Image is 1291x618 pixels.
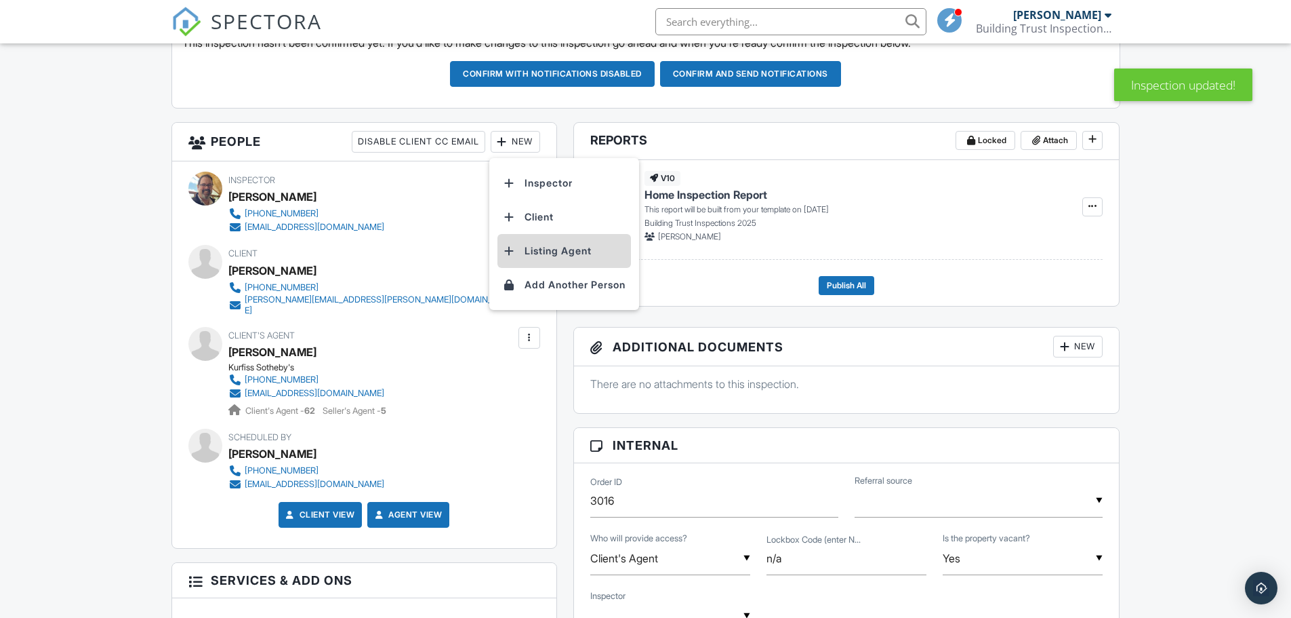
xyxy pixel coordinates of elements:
div: [EMAIL_ADDRESS][DOMAIN_NAME] [245,222,384,233]
h3: Additional Documents [574,328,1120,366]
img: The Best Home Inspection Software - Spectora [171,7,201,37]
div: [PERSON_NAME] [1013,8,1101,22]
div: New [1053,336,1103,358]
div: Kurfiss Sotheby's [228,362,395,373]
h3: Internal [574,428,1120,463]
div: [PHONE_NUMBER] [245,208,319,219]
button: Confirm with notifications disabled [450,61,655,87]
a: [PHONE_NUMBER] [228,281,515,294]
a: [PHONE_NUMBER] [228,464,384,478]
button: Confirm and send notifications [660,61,841,87]
span: Scheduled By [228,432,291,442]
div: [EMAIL_ADDRESS][DOMAIN_NAME] [245,388,384,399]
div: [PHONE_NUMBER] [245,282,319,293]
input: Search everything... [655,8,926,35]
span: Client's Agent [228,330,295,341]
label: Order ID [590,476,622,488]
a: Agent View [372,508,442,522]
span: Seller's Agent - [323,406,386,416]
div: [PHONE_NUMBER] [245,374,319,385]
div: [PERSON_NAME][EMAIL_ADDRESS][PERSON_NAME][DOMAIN_NAME] [245,294,515,316]
div: Open Intercom Messenger [1245,572,1277,604]
a: [PERSON_NAME][EMAIL_ADDRESS][PERSON_NAME][DOMAIN_NAME] [228,294,515,316]
a: [EMAIL_ADDRESS][DOMAIN_NAME] [228,220,384,234]
div: New [491,131,540,153]
a: SPECTORA [171,18,322,47]
label: Inspector [590,590,626,602]
div: [PERSON_NAME] [228,260,316,281]
a: [PERSON_NAME] [228,342,316,362]
div: [PERSON_NAME] [228,187,316,207]
div: Building Trust Inspections, LLC [976,22,1111,35]
div: [PERSON_NAME] [228,444,316,464]
label: Lockbox Code (enter NA if unknown) [766,534,861,546]
span: Client's Agent - [245,406,317,416]
span: SPECTORA [211,7,322,35]
h3: Services & Add ons [172,563,556,598]
a: [PHONE_NUMBER] [228,207,384,220]
label: Referral source [855,475,912,487]
a: [PHONE_NUMBER] [228,373,384,387]
h3: People [172,123,556,161]
strong: 62 [304,406,315,416]
a: [EMAIL_ADDRESS][DOMAIN_NAME] [228,387,384,400]
span: Client [228,248,258,258]
a: Client View [283,508,355,522]
label: Is the property vacant? [943,533,1030,545]
div: [EMAIL_ADDRESS][DOMAIN_NAME] [245,479,384,490]
div: Inspection updated! [1114,69,1252,101]
span: Inspector [228,175,275,185]
label: Who will provide access? [590,533,687,545]
div: [PHONE_NUMBER] [245,465,319,476]
a: [EMAIL_ADDRESS][DOMAIN_NAME] [228,478,384,491]
div: Disable Client CC Email [352,131,485,153]
input: Lockbox Code (enter NA if unknown) [766,542,926,575]
strong: 5 [381,406,386,416]
p: There are no attachments to this inspection. [590,376,1103,391]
